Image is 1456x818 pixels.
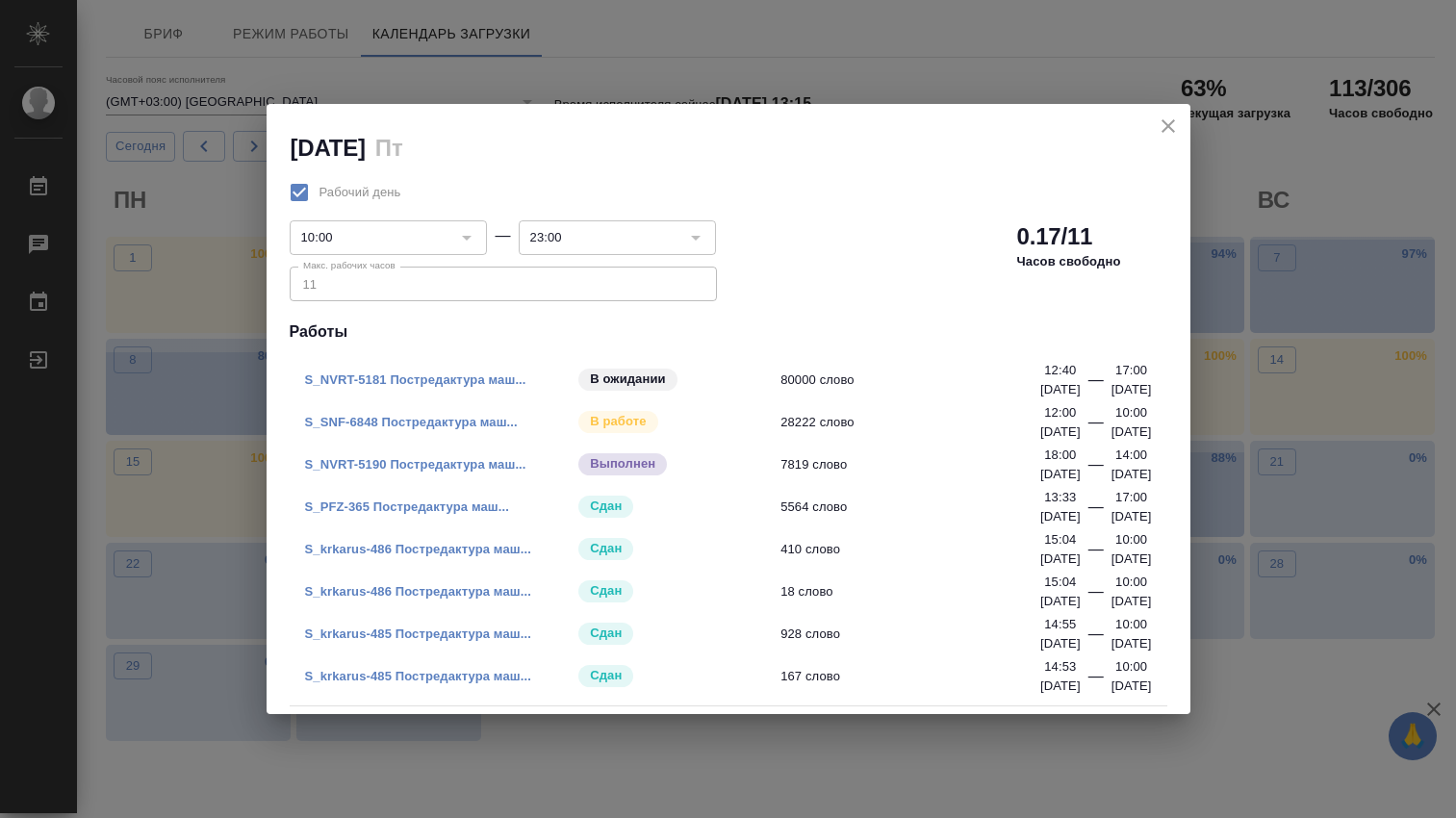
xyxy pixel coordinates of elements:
p: [DATE] [1040,677,1081,696]
p: [DATE] [1111,422,1152,442]
div: — [1088,665,1104,696]
div: — [495,224,510,247]
p: [DATE] [1111,550,1152,569]
p: 17:00 [1115,361,1147,380]
span: 410 слово [780,540,1053,559]
a: S_krkarus-485 Постредактура маш... [305,626,531,641]
p: В работе [590,412,646,431]
p: [DATE] [1111,507,1152,526]
p: Сдан [590,539,622,558]
span: 28222 слово [780,413,1053,432]
span: 18 слово [780,582,1053,601]
p: [DATE] [1111,592,1152,611]
p: Выполнен [590,454,655,473]
p: [DATE] [1040,507,1081,526]
p: 15:04 [1044,530,1076,550]
div: — [1088,369,1104,399]
p: 12:00 [1044,403,1076,422]
p: 12:40 [1044,361,1076,380]
p: Сдан [590,624,622,643]
p: 15:04 [1044,573,1076,592]
p: 10:00 [1115,530,1147,550]
p: [DATE] [1040,634,1081,653]
h4: Работы [290,320,1167,344]
a: S_PFZ-365 Постредактура маш... [305,499,510,514]
p: [DATE] [1040,465,1081,484]
p: 10:00 [1115,657,1147,677]
p: 18:00 [1044,446,1076,465]
span: 928 слово [780,625,1053,644]
button: close [1154,112,1183,141]
span: Рабочий день [319,183,401,202]
span: 80000 слово [780,371,1053,390]
a: S_NVRT-5181 Постредактура маш... [305,372,526,387]
span: 7819 слово [780,455,1053,474]
p: [DATE] [1040,550,1081,569]
p: 10:00 [1115,615,1147,634]
p: [DATE] [1040,592,1081,611]
div: — [1088,538,1104,569]
p: [DATE] [1111,380,1152,399]
span: 167 слово [780,667,1053,686]
p: 14:00 [1115,446,1147,465]
p: Сдан [590,581,622,601]
p: 13:33 [1044,488,1076,507]
a: S_NVRT-5190 Постредактура маш... [305,457,526,472]
p: Сдан [590,497,622,516]
div: — [1088,496,1104,526]
p: [DATE] [1040,380,1081,399]
p: 14:55 [1044,615,1076,634]
h2: [DATE] [291,135,366,161]
p: [DATE] [1040,422,1081,442]
p: Часов свободно [1017,252,1121,271]
p: 10:00 [1115,573,1147,592]
a: S_krkarus-485 Постредактура маш... [305,669,531,683]
p: В ожидании [590,370,666,389]
a: S_SNF-6848 Постредактура маш... [305,415,518,429]
p: [DATE] [1111,677,1152,696]
p: [DATE] [1111,465,1152,484]
p: 10:00 [1115,403,1147,422]
div: — [1088,580,1104,611]
p: Сдан [590,666,622,685]
h2: 0.17/11 [1017,221,1093,252]
p: 17:00 [1115,488,1147,507]
div: — [1088,623,1104,653]
div: — [1088,453,1104,484]
p: [DATE] [1111,634,1152,653]
a: S_krkarus-486 Постредактура маш... [305,542,531,556]
h2: Пт [375,135,403,161]
a: S_krkarus-486 Постредактура маш... [305,584,531,599]
span: 5564 слово [780,498,1053,517]
p: 14:53 [1044,657,1076,677]
div: — [1088,411,1104,442]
